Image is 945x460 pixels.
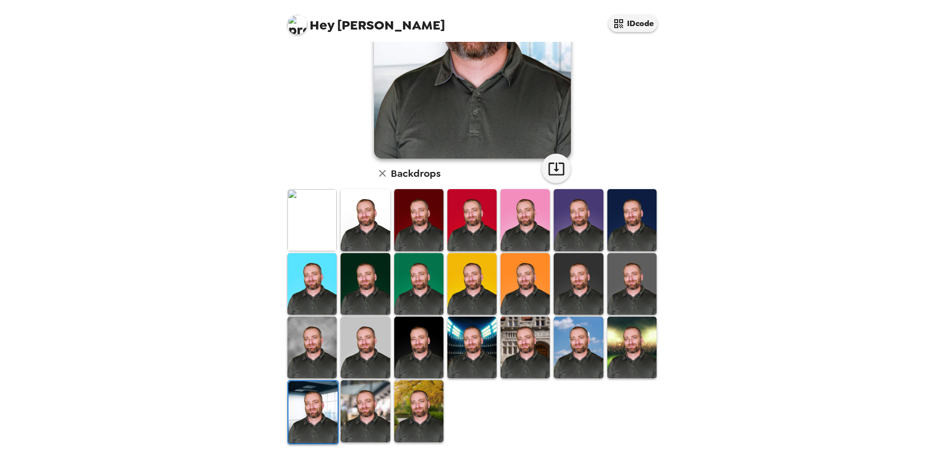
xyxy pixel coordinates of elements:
h6: Backdrops [391,165,441,181]
span: Hey [310,16,334,34]
span: [PERSON_NAME] [287,10,445,32]
img: profile pic [287,15,307,34]
button: IDcode [608,15,658,32]
img: Original [287,189,337,251]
